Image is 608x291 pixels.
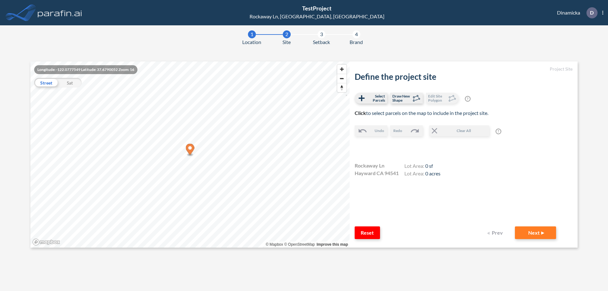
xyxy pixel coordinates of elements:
[242,38,261,46] span: Location
[404,163,440,170] h4: Lot Area:
[428,94,447,102] span: Edit Site Polygon
[34,65,137,74] div: Longitude: -122.0777549 Latitude: 37.6790052 Zoom: 16
[30,61,350,248] canvas: Map
[352,30,360,38] div: 4
[266,242,283,247] a: Mapbox
[355,66,573,72] h5: Project Site
[337,74,346,83] button: Zoom out
[34,78,58,87] div: Street
[317,242,348,247] a: Improve this map
[302,5,332,12] span: TestProject
[350,38,363,46] span: Brand
[515,226,556,239] button: Next
[36,6,83,19] img: logo
[496,129,501,134] span: ?
[355,226,380,239] button: Reset
[313,38,330,46] span: Setback
[250,13,384,20] div: Rockaway Ln, [GEOGRAPHIC_DATA], [GEOGRAPHIC_DATA]
[355,162,384,169] span: Rockaway Ln
[58,78,82,87] div: Sat
[392,94,411,102] span: Draw New Shape
[425,170,440,176] span: 0 acres
[590,10,594,16] p: D
[337,65,346,74] button: Zoom in
[32,238,60,246] a: Mapbox homepage
[375,128,384,134] span: Undo
[465,96,471,102] span: ?
[282,38,291,46] span: Site
[390,125,423,136] button: Redo
[283,30,291,38] div: 2
[186,144,194,157] div: Map marker
[425,163,433,169] span: 0 sf
[404,170,440,178] h4: Lot Area:
[284,242,315,247] a: OpenStreetMap
[318,30,326,38] div: 3
[439,128,489,134] span: Clear All
[483,226,509,239] button: Prev
[248,30,256,38] div: 1
[355,169,399,177] span: Hayward CA 94541
[355,110,366,116] b: Click
[355,125,387,136] button: Undo
[429,125,489,136] button: Clear All
[337,83,346,92] button: Reset bearing to north
[393,128,402,134] span: Redo
[548,7,603,18] div: Dinamicka
[355,72,573,82] h2: Define the project site
[366,94,385,102] span: Select Parcels
[355,110,488,116] span: to select parcels on the map to include in the project site.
